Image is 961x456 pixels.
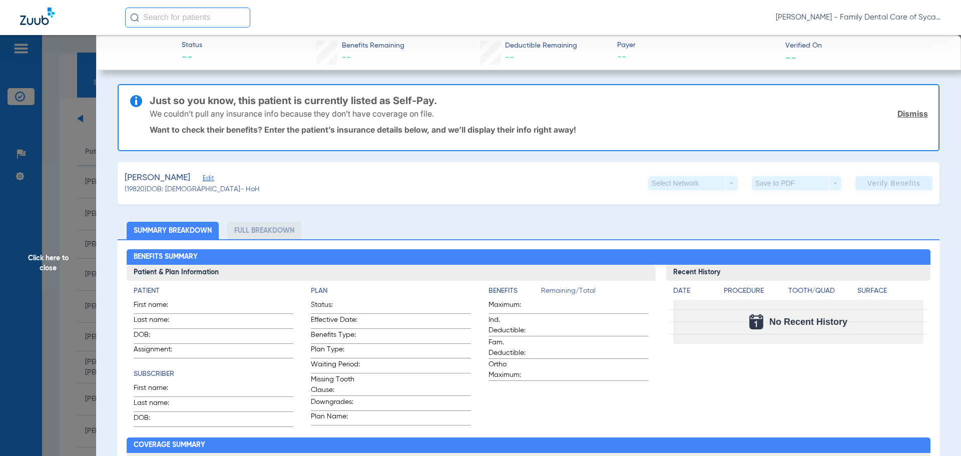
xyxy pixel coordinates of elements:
span: -- [182,51,202,65]
span: Ind. Deductible: [489,315,538,336]
span: -- [505,53,514,62]
h4: Patient [134,286,294,296]
span: Verified On [785,41,945,51]
h3: Recent History [666,265,931,281]
img: Zuub Logo [20,8,55,25]
img: Search Icon [130,13,139,22]
span: -- [785,52,796,63]
h4: Tooth/Quad [788,286,854,296]
span: [PERSON_NAME] [125,172,190,184]
h4: Subscriber [134,369,294,379]
h4: Surface [857,286,923,296]
span: [PERSON_NAME] - Family Dental Care of Sycamore [776,13,941,23]
p: Want to check their benefits? Enter the patient’s insurance details below, and we’ll display thei... [150,125,928,135]
li: Summary Breakdown [127,222,219,239]
span: No Recent History [769,317,847,327]
app-breakdown-title: Tooth/Quad [788,286,854,300]
app-breakdown-title: Procedure [724,286,785,300]
span: Last name: [134,398,183,411]
span: Effective Date: [311,315,360,328]
h4: Plan [311,286,471,296]
h3: Just so you know, this patient is currently listed as Self-Pay. [150,96,928,106]
span: Benefits Type: [311,330,360,343]
span: DOB: [134,330,183,343]
span: Status: [311,300,360,313]
span: -- [342,53,351,62]
h4: Date [673,286,715,296]
h3: Patient & Plan Information [127,265,656,281]
span: (19820) DOB: [DEMOGRAPHIC_DATA] - HoH [125,184,260,195]
h4: Benefits [489,286,541,296]
span: Edit [203,175,212,184]
h2: Benefits Summary [127,249,931,265]
span: Missing Tooth Clause: [311,374,360,395]
li: Full Breakdown [227,222,301,239]
span: Benefits Remaining [342,41,404,51]
span: Remaining/Total [541,286,649,300]
span: -- [617,51,777,64]
span: Ortho Maximum: [489,359,538,380]
span: Fam. Deductible: [489,337,538,358]
a: Dismiss [897,109,928,119]
h2: Coverage Summary [127,437,931,453]
span: Plan Type: [311,344,360,358]
span: Plan Name: [311,411,360,425]
app-breakdown-title: Surface [857,286,923,300]
h4: Procedure [724,286,785,296]
span: Status [182,40,202,51]
app-breakdown-title: Benefits [489,286,541,300]
span: Deductible Remaining [505,41,577,51]
span: First name: [134,383,183,396]
span: Downgrades: [311,397,360,410]
span: Last name: [134,315,183,328]
p: We couldn’t pull any insurance info because they don’t have coverage on file. [150,109,434,119]
app-breakdown-title: Date [673,286,715,300]
span: Assignment: [134,344,183,358]
span: Payer [617,40,777,51]
span: Maximum: [489,300,538,313]
span: Waiting Period: [311,359,360,373]
img: Calendar [749,314,763,329]
span: DOB: [134,413,183,426]
input: Search for patients [125,8,250,28]
img: info-icon [130,95,142,107]
span: First name: [134,300,183,313]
